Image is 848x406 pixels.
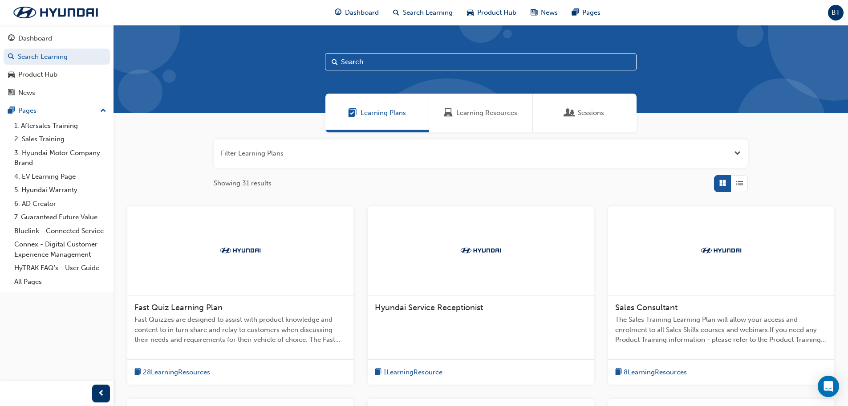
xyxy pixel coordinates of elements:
[11,224,110,238] a: Bluelink - Connected Service
[467,7,474,18] span: car-icon
[456,246,505,255] img: Trak
[818,376,839,397] div: Open Intercom Messenger
[375,367,381,378] span: book-icon
[11,170,110,184] a: 4. EV Learning Page
[4,66,110,83] a: Product Hub
[345,8,379,18] span: Dashboard
[719,178,726,189] span: Grid
[429,94,533,132] a: Learning ResourcesLearning Resources
[734,148,741,159] button: Open the filter
[18,88,35,98] div: News
[375,367,442,378] button: book-icon1LearningResource
[11,146,110,170] a: 3. Hyundai Motor Company Brand
[615,367,687,378] button: book-icon8LearningResources
[582,8,600,18] span: Pages
[565,108,574,118] span: Sessions
[460,4,523,22] a: car-iconProduct Hub
[615,315,827,345] span: The Sales Training Learning Plan will allow your access and enrolment to all Sales Skills courses...
[697,246,746,255] img: Trak
[4,29,110,103] button: DashboardSearch LearningProduct HubNews
[11,197,110,211] a: 6. AD Creator
[523,4,565,22] a: news-iconNews
[531,7,537,18] span: news-icon
[18,106,37,116] div: Pages
[134,315,346,345] span: Fast Quizzes are designed to assist with product knowledge and content to in turn share and relay...
[578,108,604,118] span: Sessions
[348,108,357,118] span: Learning Plans
[615,367,622,378] span: book-icon
[127,206,353,385] a: TrakFast Quiz Learning PlanFast Quizzes are designed to assist with product knowledge and content...
[11,275,110,289] a: All Pages
[4,103,110,119] button: Pages
[383,367,442,377] span: 1 Learning Resource
[477,8,516,18] span: Product Hub
[624,367,687,377] span: 8 Learning Resources
[134,303,223,312] span: Fast Quiz Learning Plan
[214,178,272,189] span: Showing 31 results
[143,367,210,377] span: 28 Learning Resources
[393,7,399,18] span: search-icon
[736,178,743,189] span: List
[572,7,579,18] span: pages-icon
[832,8,840,18] span: BT
[444,108,453,118] span: Learning Resources
[100,105,106,117] span: up-icon
[134,367,210,378] button: book-icon28LearningResources
[828,5,844,21] button: BT
[456,108,517,118] span: Learning Resources
[4,49,110,65] a: Search Learning
[541,8,558,18] span: News
[615,303,678,312] span: Sales Consultant
[325,94,429,132] a: Learning PlansLearning Plans
[18,33,52,44] div: Dashboard
[98,388,105,399] span: prev-icon
[368,206,594,385] a: TrakHyundai Service Receptionistbook-icon1LearningResource
[565,4,608,22] a: pages-iconPages
[403,8,453,18] span: Search Learning
[8,71,15,79] span: car-icon
[4,30,110,47] a: Dashboard
[386,4,460,22] a: search-iconSearch Learning
[608,206,834,385] a: TrakSales ConsultantThe Sales Training Learning Plan will allow your access and enrolment to all ...
[11,238,110,261] a: Connex - Digital Customer Experience Management
[375,303,483,312] span: Hyundai Service Receptionist
[4,85,110,101] a: News
[361,108,406,118] span: Learning Plans
[4,3,107,22] img: Trak
[11,210,110,224] a: 7. Guaranteed Future Value
[11,183,110,197] a: 5. Hyundai Warranty
[8,53,14,61] span: search-icon
[11,119,110,133] a: 1. Aftersales Training
[328,4,386,22] a: guage-iconDashboard
[134,367,141,378] span: book-icon
[8,89,15,97] span: news-icon
[11,261,110,275] a: HyTRAK FAQ's - User Guide
[332,57,338,67] span: Search
[325,53,637,70] input: Search...
[11,132,110,146] a: 2. Sales Training
[8,35,15,43] span: guage-icon
[8,107,15,115] span: pages-icon
[335,7,341,18] span: guage-icon
[216,246,265,255] img: Trak
[533,94,637,132] a: SessionsSessions
[18,70,57,80] div: Product Hub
